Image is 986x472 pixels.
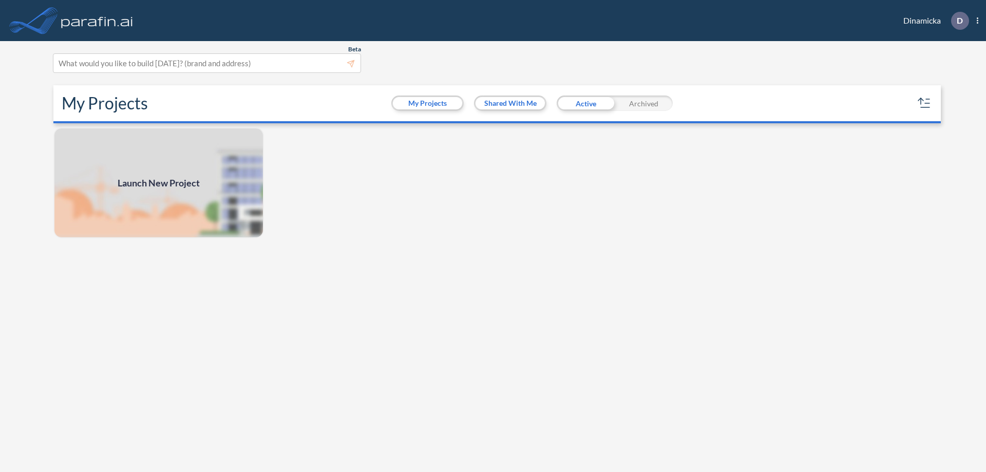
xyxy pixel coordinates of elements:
[615,96,673,111] div: Archived
[557,96,615,111] div: Active
[53,127,264,238] a: Launch New Project
[348,45,361,53] span: Beta
[118,176,200,190] span: Launch New Project
[59,10,135,31] img: logo
[888,12,978,30] div: Dinamicka
[53,127,264,238] img: add
[957,16,963,25] p: D
[476,97,545,109] button: Shared With Me
[62,93,148,113] h2: My Projects
[393,97,462,109] button: My Projects
[916,95,933,111] button: sort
